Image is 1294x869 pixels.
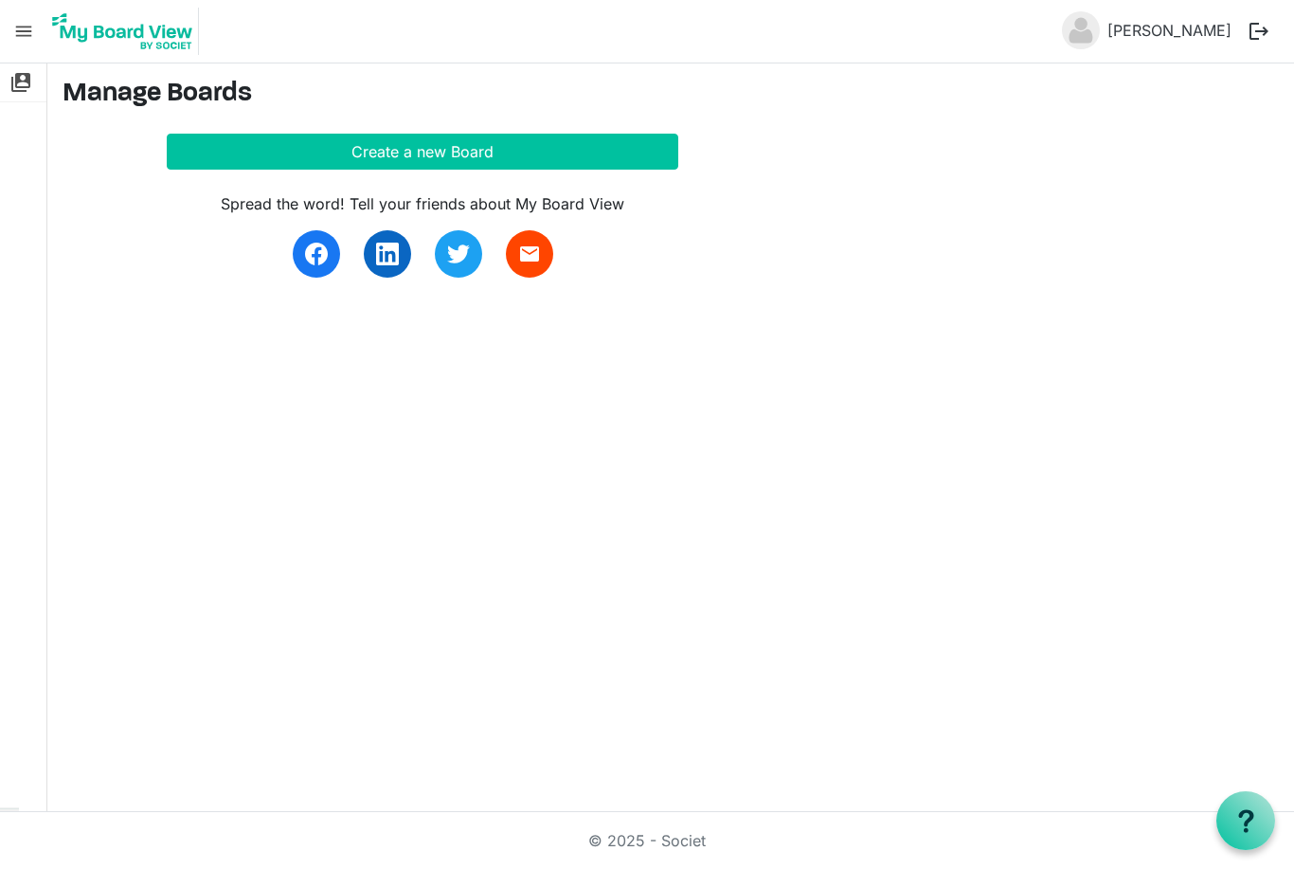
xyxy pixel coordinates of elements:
[518,243,541,265] span: email
[167,134,678,170] button: Create a new Board
[46,8,207,55] a: My Board View Logo
[506,230,553,278] a: email
[588,831,706,850] a: © 2025 - Societ
[6,13,42,49] span: menu
[305,243,328,265] img: facebook.svg
[1100,11,1239,49] a: [PERSON_NAME]
[63,79,1279,111] h3: Manage Boards
[1239,11,1279,51] button: logout
[1062,11,1100,49] img: no-profile-picture.svg
[9,63,32,101] span: switch_account
[167,192,678,215] div: Spread the word! Tell your friends about My Board View
[46,8,199,55] img: My Board View Logo
[376,243,399,265] img: linkedin.svg
[447,243,470,265] img: twitter.svg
